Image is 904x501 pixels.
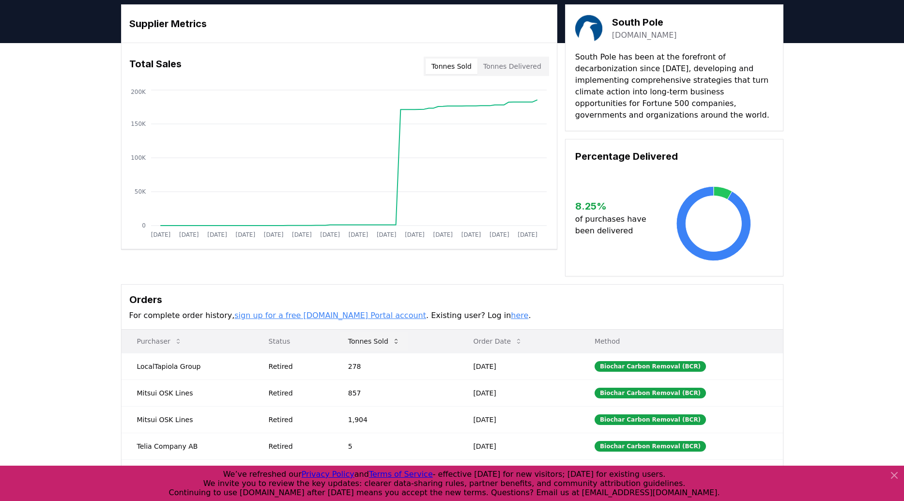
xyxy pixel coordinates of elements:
[269,415,325,425] div: Retired
[292,231,312,238] tspan: [DATE]
[595,361,706,372] div: Biochar Carbon Removal (BCR)
[426,59,477,74] button: Tonnes Sold
[333,380,458,406] td: 857
[518,231,537,238] tspan: [DATE]
[131,89,146,95] tspan: 200K
[333,433,458,459] td: 5
[458,459,579,486] td: [DATE]
[234,311,426,320] a: sign up for a free [DOMAIN_NAME] Portal account
[179,231,199,238] tspan: [DATE]
[131,154,146,161] tspan: 100K
[333,353,458,380] td: 278
[477,59,547,74] button: Tonnes Delivered
[122,406,253,433] td: Mitsui OSK Lines
[122,353,253,380] td: LocalTapiola Group
[129,310,775,321] p: For complete order history, . Existing user? Log in .
[269,441,325,451] div: Retired
[458,406,579,433] td: [DATE]
[235,231,255,238] tspan: [DATE]
[348,231,368,238] tspan: [DATE]
[333,459,458,486] td: 75
[320,231,340,238] tspan: [DATE]
[405,231,425,238] tspan: [DATE]
[263,231,283,238] tspan: [DATE]
[458,433,579,459] td: [DATE]
[490,231,509,238] tspan: [DATE]
[575,149,773,164] h3: Percentage Delivered
[612,30,677,41] a: [DOMAIN_NAME]
[122,380,253,406] td: Mitsui OSK Lines
[151,231,170,238] tspan: [DATE]
[575,51,773,121] p: South Pole has been at the forefront of decarbonization since [DATE], developing and implementing...
[575,15,602,42] img: South Pole-logo
[595,414,706,425] div: Biochar Carbon Removal (BCR)
[142,222,146,229] tspan: 0
[376,231,396,238] tspan: [DATE]
[575,199,654,213] h3: 8.25 %
[122,433,253,459] td: Telia Company AB
[461,231,481,238] tspan: [DATE]
[595,388,706,398] div: Biochar Carbon Removal (BCR)
[134,188,146,195] tspan: 50K
[129,332,190,351] button: Purchaser
[269,362,325,371] div: Retired
[340,332,408,351] button: Tonnes Sold
[207,231,227,238] tspan: [DATE]
[433,231,453,238] tspan: [DATE]
[333,406,458,433] td: 1,904
[129,57,182,76] h3: Total Sales
[269,388,325,398] div: Retired
[261,336,325,346] p: Status
[595,441,706,452] div: Biochar Carbon Removal (BCR)
[458,380,579,406] td: [DATE]
[129,16,549,31] h3: Supplier Metrics
[511,311,528,320] a: here
[465,332,530,351] button: Order Date
[575,213,654,237] p: of purchases have been delivered
[131,121,146,127] tspan: 150K
[587,336,775,346] p: Method
[122,459,253,486] td: Envirotainer
[129,292,775,307] h3: Orders
[458,353,579,380] td: [DATE]
[612,15,677,30] h3: South Pole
